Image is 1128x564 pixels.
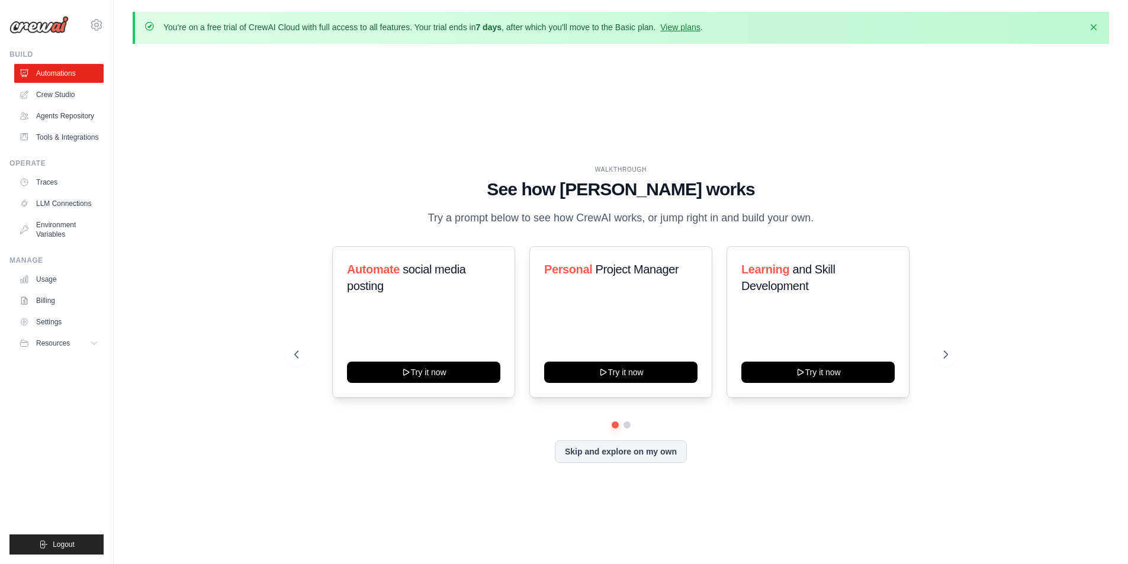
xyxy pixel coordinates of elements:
span: Learning [741,263,789,276]
div: WALKTHROUGH [294,165,948,174]
a: LLM Connections [14,194,104,213]
span: Resources [36,339,70,348]
a: Usage [14,270,104,289]
p: Try a prompt below to see how CrewAI works, or jump right in and build your own. [422,210,820,227]
a: Environment Variables [14,215,104,244]
span: and Skill Development [741,263,835,292]
strong: 7 days [475,22,502,32]
span: Automate [347,263,400,276]
a: Traces [14,173,104,192]
a: Agents Repository [14,107,104,125]
button: Try it now [741,362,895,383]
a: View plans [660,22,700,32]
h1: See how [PERSON_NAME] works [294,179,948,200]
a: Tools & Integrations [14,128,104,147]
img: Logo [9,16,69,34]
span: Project Manager [595,263,679,276]
button: Skip and explore on my own [555,440,687,463]
div: Manage [9,256,104,265]
span: social media posting [347,263,466,292]
button: Try it now [544,362,698,383]
span: Personal [544,263,592,276]
p: You're on a free trial of CrewAI Cloud with full access to all features. Your trial ends in , aft... [163,21,703,33]
button: Try it now [347,362,500,383]
a: Billing [14,291,104,310]
div: Operate [9,159,104,168]
a: Crew Studio [14,85,104,104]
a: Automations [14,64,104,83]
button: Logout [9,534,104,555]
button: Resources [14,334,104,353]
div: Build [9,50,104,59]
a: Settings [14,312,104,331]
span: Logout [53,540,75,549]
